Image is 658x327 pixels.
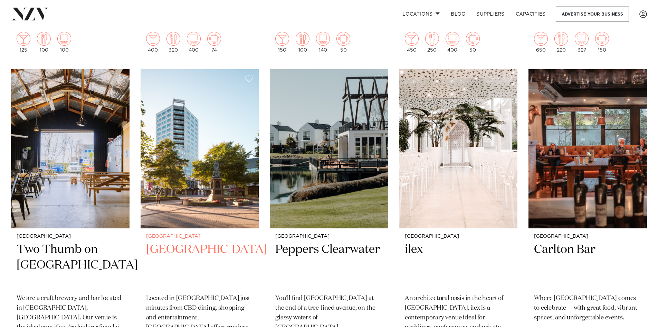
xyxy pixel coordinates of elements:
div: 400 [146,32,160,53]
div: 150 [275,32,289,53]
img: nzv-logo.png [11,8,49,20]
div: 140 [316,32,330,53]
small: [GEOGRAPHIC_DATA] [405,234,512,239]
a: Locations [397,7,445,21]
img: cocktail.png [17,32,30,46]
small: [GEOGRAPHIC_DATA] [534,234,641,239]
img: cocktail.png [534,32,548,46]
img: cocktail.png [275,32,289,46]
small: [GEOGRAPHIC_DATA] [17,234,124,239]
h2: [GEOGRAPHIC_DATA] [146,242,254,289]
h2: ilex [405,242,512,289]
img: meeting.png [595,32,609,46]
img: theatre.png [446,32,459,46]
div: 320 [166,32,180,53]
a: BLOG [445,7,471,21]
div: 250 [425,32,439,53]
h2: Two Thumb on [GEOGRAPHIC_DATA] [17,242,124,289]
img: wedding ceremony at ilex cafe in christchurch [399,69,518,228]
div: 50 [336,32,350,53]
img: dining.png [166,32,180,46]
div: 125 [17,32,30,53]
div: 650 [534,32,548,53]
img: theatre.png [187,32,201,46]
img: dining.png [296,32,309,46]
img: meeting.png [336,32,350,46]
a: Capacities [510,7,551,21]
img: theatre.png [575,32,589,46]
div: 327 [575,32,589,53]
div: 74 [207,32,221,53]
p: Where [GEOGRAPHIC_DATA] comes to celebrate — with great food, vibrant spaces, and unforgettable e... [534,294,641,323]
img: theatre.png [57,32,71,46]
div: 100 [57,32,71,53]
small: [GEOGRAPHIC_DATA] [275,234,383,239]
div: 100 [37,32,51,53]
div: 100 [296,32,309,53]
img: dining.png [37,32,51,46]
div: 450 [405,32,419,53]
h2: Peppers Clearwater [275,242,383,289]
img: meeting.png [207,32,221,46]
div: 400 [187,32,201,53]
h2: Carlton Bar [534,242,641,289]
div: 400 [446,32,459,53]
div: 220 [554,32,568,53]
a: Advertise your business [556,7,629,21]
img: dining.png [425,32,439,46]
img: cocktail.png [405,32,419,46]
div: 150 [595,32,609,53]
img: meeting.png [466,32,480,46]
div: 50 [466,32,480,53]
img: theatre.png [316,32,330,46]
img: dining.png [554,32,568,46]
small: [GEOGRAPHIC_DATA] [146,234,254,239]
a: SUPPLIERS [471,7,510,21]
img: cocktail.png [146,32,160,46]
